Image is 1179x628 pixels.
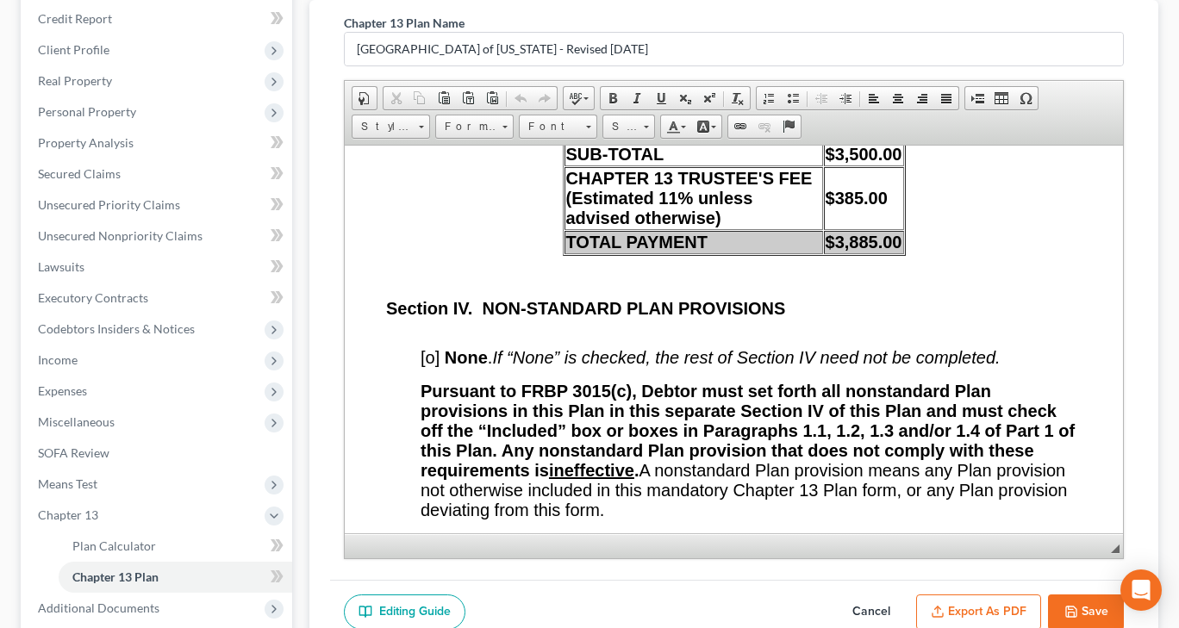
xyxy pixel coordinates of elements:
span: Styles [352,115,413,138]
a: Bold [601,87,625,109]
span: Miscellaneous [38,414,115,429]
a: Anchor [777,115,801,138]
a: Unsecured Priority Claims [24,190,292,221]
a: Document Properties [352,87,377,109]
span: Personal Property [38,104,136,119]
a: Plan Calculator [59,531,292,562]
a: Paste [432,87,456,109]
a: Increase Indent [833,87,858,109]
a: Redo [533,87,557,109]
a: Executory Contracts [24,283,292,314]
span: Real Property [38,73,112,88]
a: Table [989,87,1014,109]
span: Plan Calculator [72,538,156,553]
em: If “None” is checked, the rest of Section IV need not be completed. [147,202,655,221]
span: Means Test [38,476,97,491]
a: Paste from Word [480,87,504,109]
a: Size [602,115,655,139]
a: Font [519,115,597,139]
a: Credit Report [24,3,292,34]
span: Size [603,115,638,138]
a: Cut [384,87,408,109]
span: Expenses [38,383,87,398]
a: Underline [649,87,673,109]
div: Open Intercom Messenger [1120,569,1162,611]
a: Chapter 13 Plan [59,562,292,593]
span: Unsecured Priority Claims [38,197,180,212]
a: Link [728,115,752,138]
a: Insert/Remove Bulleted List [781,87,805,109]
a: Insert/Remove Numbered List [757,87,781,109]
span: Income [38,352,78,367]
span: Chapter 13 Plan [72,569,159,584]
span: Section IV. NON-STANDARD PLAN PROVISIONS [41,153,440,172]
a: Unlink [752,115,777,138]
span: Secured Claims [38,166,121,181]
span: CHAPTER 13 TRUSTEE'S FEE (Estimated 11% unless advised otherwise) [221,23,468,82]
a: Justify [934,87,958,109]
span: Credit Report [38,11,112,26]
a: Subscript [673,87,697,109]
a: Paste as plain text [456,87,480,109]
span: [o] [76,202,95,221]
span: Format [436,115,496,138]
span: SOFA Review [38,445,109,460]
a: Align Right [910,87,934,109]
a: Italic [625,87,649,109]
a: Center [886,87,910,109]
iframe: Rich Text Editor, document-ckeditor [345,146,1123,533]
a: Styles [352,115,430,139]
span: TOTAL PAYMENT [221,87,363,106]
span: $385.00 [481,43,543,62]
a: Undo [508,87,533,109]
a: Align Left [862,87,886,109]
a: Insert Special Character [1014,87,1038,109]
a: Secured Claims [24,159,292,190]
input: Enter name... [345,33,1123,65]
span: . [76,202,656,221]
a: Unsecured Nonpriority Claims [24,221,292,252]
span: Resize [1111,544,1120,553]
span: Unsecured Nonpriority Claims [38,228,203,243]
a: Lawsuits [24,252,292,283]
span: Additional Documents [38,600,159,615]
span: Codebtors Insiders & Notices [38,321,195,336]
span: Font [520,115,580,138]
a: Format [435,115,514,139]
a: Superscript [697,87,721,109]
a: Spell Checker [564,87,594,109]
span: Pursuant to FRBP 3015(c), Debtor must set forth all nonstandard Plan provisions in this Plan in t... [76,236,730,334]
a: Text Color [661,115,691,138]
span: Client Profile [38,42,109,57]
a: Property Analysis [24,127,292,159]
strong: $3,885.00 [481,87,558,106]
span: A nonstandard Plan provision means any Plan provision not otherwise included in this mandatory Ch... [76,315,722,374]
u: ineffective [204,315,290,334]
a: Decrease Indent [809,87,833,109]
a: Copy [408,87,432,109]
span: Executory Contracts [38,290,148,305]
span: Chapter 13 [38,507,98,522]
label: Chapter 13 Plan Name [344,14,465,32]
span: Property Analysis [38,135,134,150]
strong: None [100,202,143,221]
a: Remove Format [726,87,750,109]
a: SOFA Review [24,438,292,469]
span: Lawsuits [38,259,84,274]
a: Insert Page Break for Printing [965,87,989,109]
a: Background Color [691,115,721,138]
